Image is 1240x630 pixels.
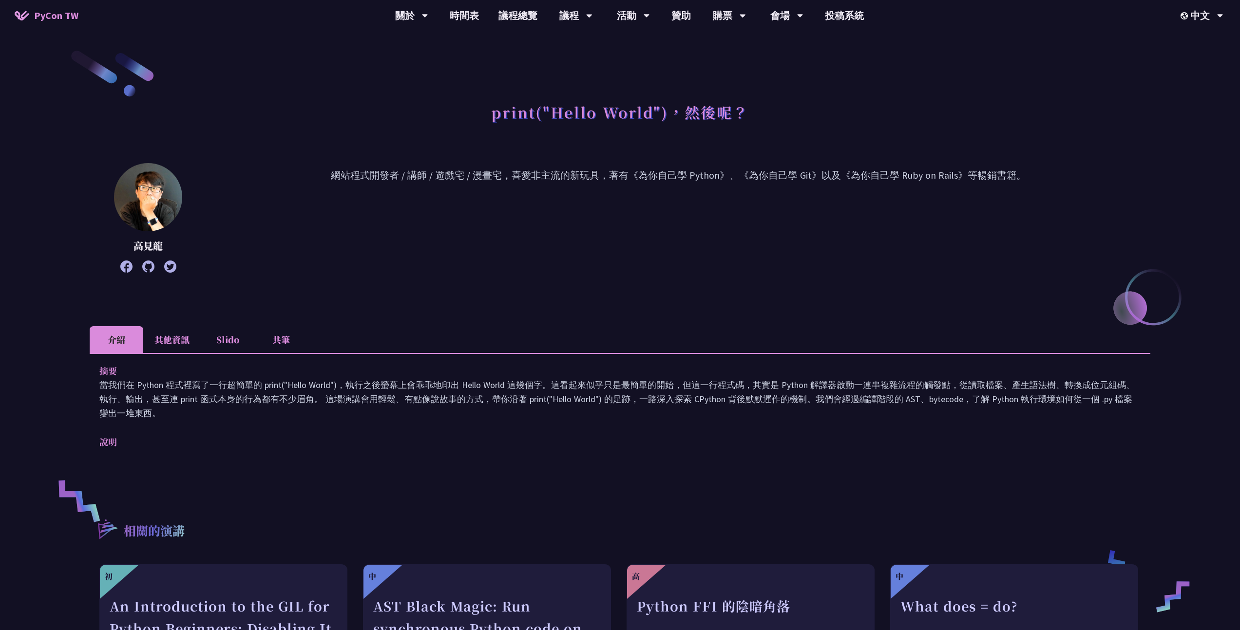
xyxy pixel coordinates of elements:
[83,505,131,552] img: r3.8d01567.svg
[15,11,29,20] img: Home icon of PyCon TW 2025
[1181,12,1190,19] img: Locale Icon
[207,168,1150,268] p: 網站程式開發者 / 講師 / 遊戲宅 / 漫畫宅，喜愛非主流的新玩具，著有《為你自己學 Python》、《為你自己學 Git》以及《為你自己學 Ruby on Rails》等暢銷書籍。
[105,571,113,582] div: 初
[124,522,185,541] p: 相關的演講
[201,326,254,353] li: Slido
[896,571,903,582] div: 中
[632,571,640,582] div: 高
[5,3,88,28] a: PyCon TW
[34,8,78,23] span: PyCon TW
[99,378,1141,420] p: 當我們在 Python 程式裡寫了一行超簡單的 print("Hello World")，執行之後螢幕上會乖乖地印出 Hello World 這幾個字。這看起來似乎只是最簡單的開始，但這一行程式...
[114,163,182,231] img: 高見龍
[254,326,308,353] li: 共筆
[368,571,376,582] div: 中
[99,364,1121,378] p: 摘要
[99,435,1121,449] p: 說明
[90,326,143,353] li: 介紹
[143,326,201,353] li: 其他資訊
[114,239,182,253] p: 高見龍
[491,97,749,127] h1: print("Hello World")，然後呢？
